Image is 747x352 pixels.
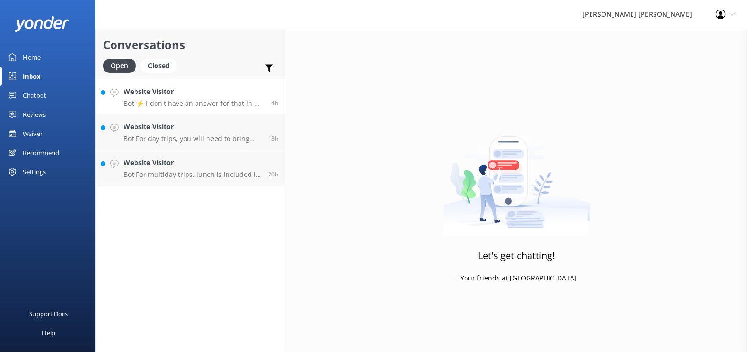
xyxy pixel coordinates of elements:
div: Closed [141,59,177,73]
h2: Conversations [103,36,279,54]
img: yonder-white-logo.png [14,16,69,32]
div: Open [103,59,136,73]
a: Website VisitorBot:For day trips, you will need to bring your own food or order a picnic lunch wi... [96,114,286,150]
span: Sep 24 2025 02:36pm (UTC +12:00) Pacific/Auckland [268,170,279,178]
h4: Website Visitor [124,86,264,97]
div: Support Docs [30,304,68,323]
div: Chatbot [23,86,46,105]
h3: Let's get chatting! [478,248,555,263]
span: Sep 24 2025 04:16pm (UTC +12:00) Pacific/Auckland [268,135,279,143]
p: Bot: For day trips, you will need to bring your own food or order a picnic lunch with us the day ... [124,135,261,143]
a: Website VisitorBot:⚡ I don't have an answer for that in my knowledge base. Please try and rephras... [96,79,286,114]
div: Waiver [23,124,42,143]
div: Home [23,48,41,67]
p: Bot: ⚡ I don't have an answer for that in my knowledge base. Please try and rephrase your questio... [124,99,264,108]
a: Closed [141,60,182,71]
p: Bot: For multiday trips, lunch is included if you're staying at our beachfront lodges. For day tr... [124,170,261,179]
a: Website VisitorBot:For multiday trips, lunch is included if you're staying at our beachfront lodg... [96,150,286,186]
h4: Website Visitor [124,122,261,132]
div: Settings [23,162,46,181]
div: Inbox [23,67,41,86]
div: Recommend [23,143,59,162]
div: Help [42,323,55,342]
h4: Website Visitor [124,157,261,168]
a: Open [103,60,141,71]
div: Reviews [23,105,46,124]
span: Sep 25 2025 06:39am (UTC +12:00) Pacific/Auckland [271,99,279,107]
img: artwork of a man stealing a conversation from at giant smartphone [443,116,591,236]
p: - Your friends at [GEOGRAPHIC_DATA] [456,273,577,283]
